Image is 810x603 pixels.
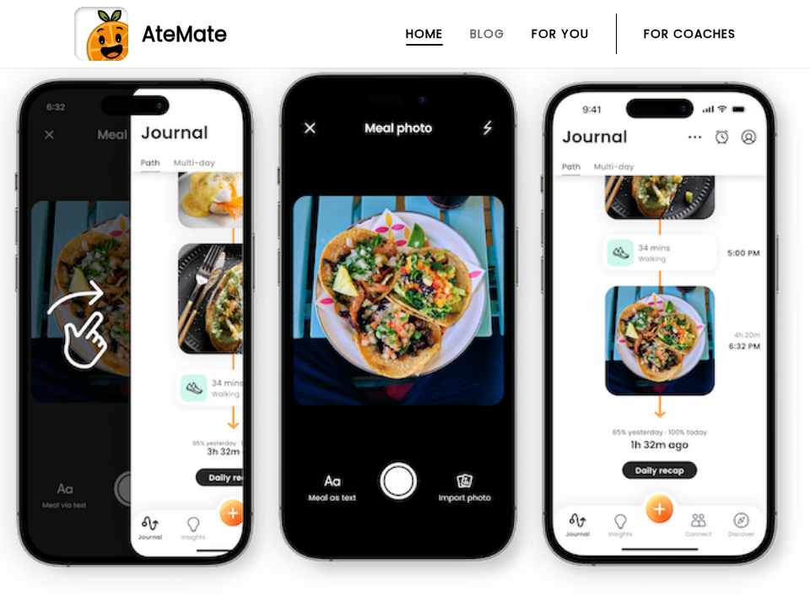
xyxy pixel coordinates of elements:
a: For You [532,27,589,41]
a: Blog [470,27,505,41]
img: App screenshot [275,68,534,584]
a: For Coaches [644,27,736,41]
div: AteMate [128,19,227,49]
img: App screenshot [13,74,272,584]
a: AteMate [74,7,736,61]
a: Home [406,27,443,41]
img: App screenshot [538,78,797,584]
